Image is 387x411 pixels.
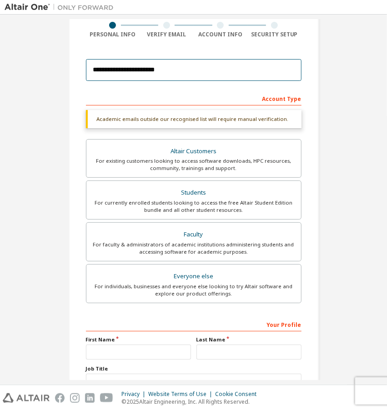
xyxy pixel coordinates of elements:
[86,31,140,38] div: Personal Info
[70,393,80,403] img: instagram.svg
[92,241,296,256] div: For faculty & administrators of academic institutions administering students and accessing softwa...
[86,336,191,343] label: First Name
[92,157,296,172] div: For existing customers looking to access software downloads, HPC resources, community, trainings ...
[121,398,262,406] p: © 2025 Altair Engineering, Inc. All Rights Reserved.
[121,391,148,398] div: Privacy
[196,336,302,343] label: Last Name
[55,393,65,403] img: facebook.svg
[92,199,296,214] div: For currently enrolled students looking to access the free Altair Student Edition bundle and all ...
[85,393,95,403] img: linkedin.svg
[92,270,296,283] div: Everyone else
[92,228,296,241] div: Faculty
[92,145,296,158] div: Altair Customers
[100,393,113,403] img: youtube.svg
[215,391,262,398] div: Cookie Consent
[86,110,302,128] div: Academic emails outside our recognised list will require manual verification.
[86,91,302,105] div: Account Type
[92,186,296,199] div: Students
[140,31,194,38] div: Verify Email
[3,393,50,403] img: altair_logo.svg
[247,31,302,38] div: Security Setup
[86,365,302,372] label: Job Title
[194,31,248,38] div: Account Info
[148,391,215,398] div: Website Terms of Use
[86,317,302,331] div: Your Profile
[92,283,296,297] div: For individuals, businesses and everyone else looking to try Altair software and explore our prod...
[5,3,118,12] img: Altair One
